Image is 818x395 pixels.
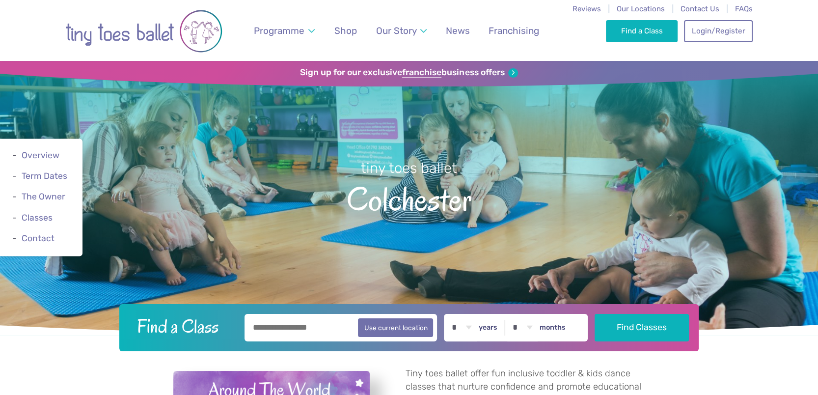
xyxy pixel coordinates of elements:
a: FAQs [735,4,753,13]
a: Contact [22,233,55,243]
span: Our Story [376,25,416,36]
a: Overview [22,150,59,160]
small: tiny toes ballet [361,160,457,176]
a: Login/Register [684,20,753,42]
label: months [540,323,566,332]
a: Classes [22,213,53,223]
span: Programme [254,25,304,36]
a: The Owner [22,192,65,202]
span: Shop [334,25,357,36]
a: Our Story [371,19,432,42]
a: Our Locations [617,4,665,13]
a: Contact Us [681,4,719,13]
span: Franchising [489,25,539,36]
a: Term Dates [22,171,67,181]
a: Shop [330,19,362,42]
button: Use current location [358,318,433,337]
h2: Find a Class [129,314,238,339]
strong: franchise [402,67,441,78]
img: tiny toes ballet [65,6,222,56]
a: Reviews [573,4,601,13]
span: News [446,25,470,36]
a: Programme [249,19,320,42]
label: years [479,323,497,332]
a: Find a Class [606,20,678,42]
button: Find Classes [595,314,689,341]
a: Franchising [484,19,544,42]
a: News [441,19,474,42]
span: Colchester [17,178,801,218]
a: Sign up for our exclusivefranchisebusiness offers [300,67,518,78]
